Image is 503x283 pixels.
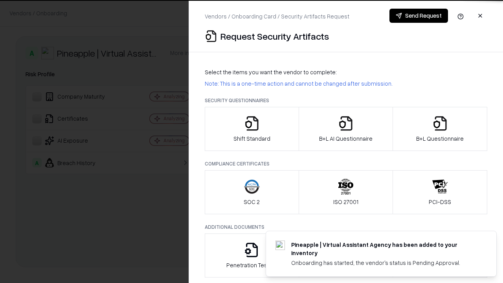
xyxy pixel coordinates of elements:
p: Vendors / Onboarding Card / Security Artifacts Request [205,12,349,20]
button: Shift Standard [205,107,299,151]
p: B+L AI Questionnaire [319,134,373,143]
button: B+L Questionnaire [393,107,487,151]
button: ISO 27001 [299,170,393,214]
button: B+L AI Questionnaire [299,107,393,151]
p: Penetration Testing [226,261,277,269]
button: PCI-DSS [393,170,487,214]
p: SOC 2 [244,198,260,206]
img: trypineapple.com [275,241,285,250]
p: Compliance Certificates [205,160,487,167]
p: B+L Questionnaire [416,134,464,143]
p: Select the items you want the vendor to complete: [205,68,487,76]
p: PCI-DSS [429,198,451,206]
div: Pineapple | Virtual Assistant Agency has been added to your inventory [291,241,477,257]
p: Security Questionnaires [205,97,487,104]
button: Send Request [389,9,448,23]
p: Note: This is a one-time action and cannot be changed after submission. [205,79,487,88]
button: SOC 2 [205,170,299,214]
p: Request Security Artifacts [220,30,329,42]
div: Onboarding has started, the vendor's status is Pending Approval. [291,259,477,267]
p: ISO 27001 [333,198,358,206]
button: Penetration Testing [205,233,299,277]
p: Additional Documents [205,224,487,230]
p: Shift Standard [233,134,270,143]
